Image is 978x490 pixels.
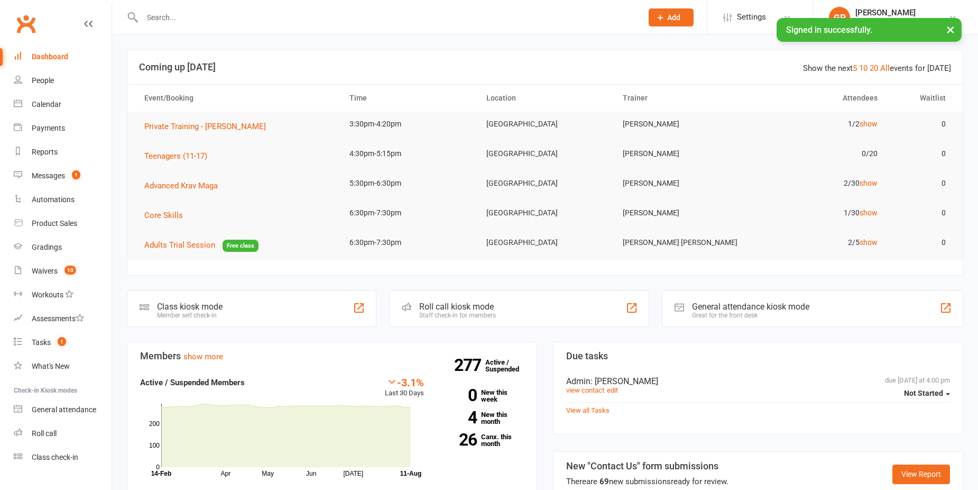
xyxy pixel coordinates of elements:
[477,112,614,137] td: [GEOGRAPHIC_DATA]
[32,124,65,132] div: Payments
[14,188,112,212] a: Automations
[440,387,477,403] strong: 0
[860,120,878,128] a: show
[750,141,887,166] td: 0/20
[32,243,62,251] div: Gradings
[340,112,477,137] td: 3:30pm-4:20pm
[32,314,84,323] div: Assessments
[613,201,750,225] td: [PERSON_NAME]
[855,17,948,27] div: Krav Maga Defence Institute
[419,302,496,312] div: Roll call kiosk mode
[853,63,857,73] a: 5
[14,116,112,140] a: Payments
[32,429,57,438] div: Roll call
[14,259,112,283] a: Waivers 10
[144,240,215,250] span: Adults Trial Session
[32,195,75,204] div: Automations
[32,219,77,228] div: Product Sales
[750,201,887,225] td: 1/30
[803,62,951,75] div: Show the next events for [DATE]
[32,267,58,275] div: Waivers
[32,148,58,156] div: Reports
[613,141,750,166] td: [PERSON_NAME]
[14,355,112,378] a: What's New
[613,85,750,112] th: Trainer
[860,208,878,217] a: show
[144,179,225,192] button: Advanced Krav Maga
[157,312,223,319] div: Member self check-in
[566,351,950,361] h3: Due tasks
[880,63,890,73] a: All
[14,235,112,259] a: Gradings
[144,209,190,222] button: Core Skills
[477,85,614,112] th: Location
[32,338,51,347] div: Tasks
[144,239,259,252] button: Adults Trial SessionFree class
[477,141,614,166] td: [GEOGRAPHIC_DATA]
[692,312,809,319] div: Great for the front desk
[887,85,955,112] th: Waitlist
[419,312,496,319] div: Staff check-in for members
[340,141,477,166] td: 4:30pm-5:15pm
[140,351,524,361] h3: Members
[613,112,750,137] td: [PERSON_NAME]
[32,100,61,108] div: Calendar
[223,240,259,252] span: Free class
[32,405,96,414] div: General attendance
[385,376,424,399] div: Last 30 Days
[892,465,950,484] a: View Report
[750,112,887,137] td: 1/2
[14,283,112,307] a: Workouts
[440,410,477,425] strong: 4
[140,378,245,387] strong: Active / Suspended Members
[340,171,477,196] td: 5:30pm-6:30pm
[870,63,878,73] a: 20
[157,302,223,312] div: Class kiosk mode
[649,8,694,26] button: Add
[440,433,524,447] a: 26Canx. this month
[139,10,635,25] input: Search...
[485,351,532,380] a: 277Active / Suspended
[144,120,273,133] button: Private Training - [PERSON_NAME]
[566,461,728,471] h3: New "Contact Us" form submissions
[477,201,614,225] td: [GEOGRAPHIC_DATA]
[32,52,68,61] div: Dashboard
[477,230,614,255] td: [GEOGRAPHIC_DATA]
[14,307,112,331] a: Assessments
[32,171,65,180] div: Messages
[750,85,887,112] th: Attendees
[477,171,614,196] td: [GEOGRAPHIC_DATA]
[737,5,766,29] span: Settings
[750,171,887,196] td: 2/30
[14,69,112,93] a: People
[566,406,610,414] a: View all Tasks
[566,386,604,394] a: view contact
[607,386,618,394] a: edit
[566,475,728,488] div: There are new submissions ready for review.
[14,422,112,446] a: Roll call
[887,230,955,255] td: 0
[904,384,950,403] button: Not Started
[135,85,340,112] th: Event/Booking
[613,171,750,196] td: [PERSON_NAME]
[58,337,66,346] span: 1
[183,352,223,361] a: show more
[591,376,658,386] span: : [PERSON_NAME]
[14,93,112,116] a: Calendar
[14,446,112,469] a: Class kiosk mode
[904,389,943,397] span: Not Started
[385,376,424,388] div: -3.1%
[14,212,112,235] a: Product Sales
[32,362,70,370] div: What's New
[340,85,477,112] th: Time
[613,230,750,255] td: [PERSON_NAME] [PERSON_NAME]
[855,8,948,17] div: [PERSON_NAME]
[860,179,878,187] a: show
[454,357,485,373] strong: 277
[786,25,872,35] span: Signed in successfully.
[32,76,54,85] div: People
[440,411,524,425] a: 4New this month
[887,171,955,196] td: 0
[32,453,78,461] div: Class check-in
[859,63,868,73] a: 10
